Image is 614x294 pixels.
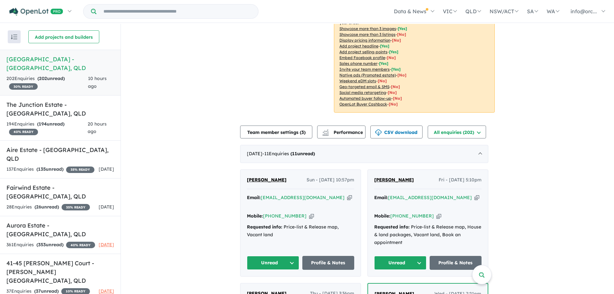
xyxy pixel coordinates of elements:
[247,256,299,270] button: Unread
[6,146,114,163] h5: Aire Estate - [GEOGRAPHIC_DATA] , QLD
[262,151,315,157] span: - 11 Enquir ies
[339,55,385,60] u: Embed Facebook profile
[390,213,434,219] a: [PHONE_NUMBER]
[374,223,482,246] div: Price-list & Release map, House & land packages, Vacant land, Book an appointment
[34,204,59,210] strong: ( unread)
[247,223,354,239] div: Price-list & Release map, Vacant land
[11,35,17,39] img: sort.svg
[301,129,304,135] span: 3
[99,204,114,210] span: [DATE]
[392,38,401,43] span: [ No ]
[309,213,314,219] button: Copy
[323,129,328,133] img: line-chart.svg
[247,176,287,184] a: [PERSON_NAME]
[99,242,114,248] span: [DATE]
[334,9,495,113] p: Your project is only comparing to other top-performing projects in your area: - - - - - - - - - -...
[339,84,389,89] u: Geo-targeted email & SMS
[9,129,38,135] span: 40 % READY
[6,259,114,285] h5: 41-45 [PERSON_NAME] Court - [PERSON_NAME][GEOGRAPHIC_DATA] , QLD
[66,167,94,173] span: 35 % READY
[39,121,47,127] span: 194
[387,55,396,60] span: [ No ]
[439,176,482,184] span: Fri - [DATE] 5:10pm
[347,194,352,201] button: Copy
[307,176,354,184] span: Sun - [DATE] 10:57pm
[339,32,395,37] u: Showcase more than 3 listings
[36,288,41,294] span: 37
[339,90,386,95] u: Social media retargeting
[6,241,95,249] div: 361 Enquir ies
[374,256,426,270] button: Unread
[374,177,414,183] span: [PERSON_NAME]
[39,76,47,81] span: 202
[389,102,398,106] span: [No]
[339,73,396,77] u: Native ads (Promoted estate)
[98,5,257,18] input: Try estate name, suburb, builder or developer
[38,242,46,248] span: 353
[247,177,287,183] span: [PERSON_NAME]
[436,213,441,219] button: Copy
[391,84,400,89] span: [No]
[397,73,406,77] span: [No]
[397,32,406,37] span: [ No ]
[339,78,376,83] u: Weekend eDM slots
[38,166,46,172] span: 135
[317,126,365,138] button: Performance
[302,256,355,270] a: Profile & Notes
[99,288,114,294] span: [DATE]
[6,100,114,118] h5: The Junction Estate - [GEOGRAPHIC_DATA] , QLD
[36,204,41,210] span: 26
[36,166,63,172] strong: ( unread)
[339,49,387,54] u: Add project selling-points
[6,221,114,238] h5: Aurora Estate - [GEOGRAPHIC_DATA] , QLD
[240,126,312,138] button: Team member settings (3)
[380,44,389,48] span: [ Yes ]
[391,67,401,72] span: [ Yes ]
[374,224,410,230] strong: Requested info:
[339,96,391,101] u: Automated buyer follow-up
[339,38,390,43] u: Display pricing information
[6,75,88,90] div: 202 Enquir ies
[36,242,63,248] strong: ( unread)
[88,121,107,135] span: 20 hours ago
[261,195,345,200] a: [EMAIL_ADDRESS][DOMAIN_NAME]
[66,242,95,248] span: 40 % READY
[323,129,363,135] span: Performance
[37,76,65,81] strong: ( unread)
[62,204,90,210] span: 35 % READY
[247,213,263,219] strong: Mobile:
[6,183,114,201] h5: Fairwind Estate - [GEOGRAPHIC_DATA] , QLD
[339,67,390,72] u: Invite your team members
[292,151,297,157] span: 11
[88,76,107,89] span: 10 hours ago
[370,126,423,138] button: CSV download
[247,195,261,200] strong: Email:
[374,176,414,184] a: [PERSON_NAME]
[393,96,402,101] span: [No]
[379,61,388,66] span: [ Yes ]
[570,8,597,15] span: info@orc...
[398,26,407,31] span: [ Yes ]
[339,61,377,66] u: Sales phone number
[9,8,63,16] img: Openlot PRO Logo White
[378,78,387,83] span: [No]
[375,129,382,136] img: download icon
[374,213,390,219] strong: Mobile:
[34,288,59,294] strong: ( unread)
[474,194,479,201] button: Copy
[388,90,397,95] span: [No]
[322,131,329,136] img: bar-chart.svg
[6,120,88,136] div: 194 Enquir ies
[339,26,396,31] u: Showcase more than 3 images
[339,102,387,106] u: OpenLot Buyer Cashback
[99,166,114,172] span: [DATE]
[247,224,282,230] strong: Requested info:
[290,151,315,157] strong: ( unread)
[430,256,482,270] a: Profile & Notes
[37,121,64,127] strong: ( unread)
[28,30,99,43] button: Add projects and builders
[389,49,398,54] span: [ Yes ]
[374,195,388,200] strong: Email:
[6,166,94,173] div: 137 Enquir ies
[6,55,114,72] h5: [GEOGRAPHIC_DATA] - [GEOGRAPHIC_DATA] , QLD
